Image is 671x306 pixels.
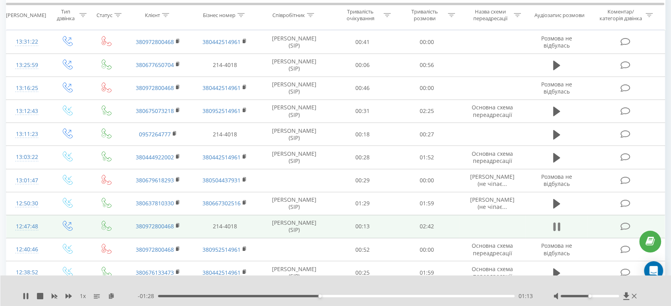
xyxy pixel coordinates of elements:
a: 380504437931 [202,176,241,184]
div: 12:47:48 [14,219,39,234]
div: 12:40:46 [14,242,39,257]
div: 13:31:22 [14,34,39,50]
div: 13:12:43 [14,103,39,119]
div: 13:03:22 [14,149,39,165]
span: 1 x [80,292,86,300]
span: 01:13 [519,292,533,300]
a: 380972800468 [136,246,174,253]
span: - 01:28 [138,292,158,300]
a: 380677650704 [136,61,174,69]
span: [PERSON_NAME] (не чіпає... [470,196,515,210]
span: Розмова не відбулась [541,80,572,95]
div: Тривалість очікування [339,8,382,22]
td: [PERSON_NAME] (SIP) [258,261,330,284]
div: Тривалість розмови [403,8,446,22]
td: Основна схема переадресації [459,238,526,261]
a: 380972800468 [136,38,174,46]
td: 00:00 [395,238,459,261]
td: 00:13 [330,215,395,238]
div: 12:38:52 [14,265,39,280]
td: [PERSON_NAME] (SIP) [258,54,330,76]
td: 00:31 [330,99,395,122]
td: 01:52 [395,146,459,169]
td: [PERSON_NAME] (SIP) [258,76,330,99]
div: 12:50:30 [14,196,39,211]
div: 13:01:47 [14,173,39,188]
div: Accessibility label [318,295,322,298]
a: 380679618293 [136,176,174,184]
td: [PERSON_NAME] (SIP) [258,192,330,215]
td: [PERSON_NAME] (SIP) [258,215,330,238]
a: 380972800468 [136,222,174,230]
td: 214-4018 [191,215,258,238]
span: Розмова не відбулась [541,173,572,187]
td: 00:28 [330,146,395,169]
td: 00:41 [330,31,395,54]
a: 380952514961 [202,107,241,115]
div: 13:11:23 [14,126,39,142]
a: 380442514961 [202,153,241,161]
div: Співробітник [272,11,305,18]
a: 380667302516 [202,199,241,207]
td: Основна схема переадресації [459,99,526,122]
div: Клієнт [145,11,160,18]
a: 380637810330 [136,199,174,207]
td: [PERSON_NAME] (SIP) [258,123,330,146]
div: Бізнес номер [203,11,235,18]
td: 01:59 [395,192,459,215]
td: 02:42 [395,215,459,238]
a: 380442514961 [202,38,241,46]
td: 00:00 [395,169,459,192]
a: 380972800468 [136,84,174,92]
td: 00:29 [330,169,395,192]
td: 01:59 [395,261,459,284]
td: 214-4018 [191,123,258,146]
td: Основна схема переадресації [459,261,526,284]
td: 00:00 [395,76,459,99]
td: 00:27 [395,123,459,146]
a: 380444922002 [136,153,174,161]
div: Коментар/категорія дзвінка [597,8,644,22]
div: Тип дзвінка [54,8,77,22]
td: [PERSON_NAME] (SIP) [258,146,330,169]
td: [PERSON_NAME] (SIP) [258,31,330,54]
a: 0957264777 [139,130,171,138]
a: 380676133473 [136,269,174,276]
a: 380442514961 [202,84,241,92]
div: Статус [96,11,112,18]
td: 214-4018 [191,54,258,76]
div: Open Intercom Messenger [644,261,663,280]
td: 00:06 [330,54,395,76]
span: Розмова не відбулась [541,34,572,49]
td: 00:25 [330,261,395,284]
div: Accessibility label [588,295,591,298]
td: 00:00 [395,31,459,54]
a: 380952514961 [202,246,241,253]
td: 02:25 [395,99,459,122]
td: 00:18 [330,123,395,146]
span: [PERSON_NAME] (не чіпає... [470,173,515,187]
td: Основна схема переадресації [459,146,526,169]
div: [PERSON_NAME] [6,11,46,18]
div: 13:16:25 [14,80,39,96]
div: Назва схеми переадресації [469,8,512,22]
td: 00:46 [330,76,395,99]
td: 00:56 [395,54,459,76]
a: 380675073218 [136,107,174,115]
td: 00:52 [330,238,395,261]
div: Аудіозапис розмови [534,11,584,18]
td: [PERSON_NAME] (SIP) [258,99,330,122]
td: 01:29 [330,192,395,215]
div: 13:25:59 [14,57,39,73]
a: 380442514961 [202,269,241,276]
span: Розмова не відбулась [541,242,572,256]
